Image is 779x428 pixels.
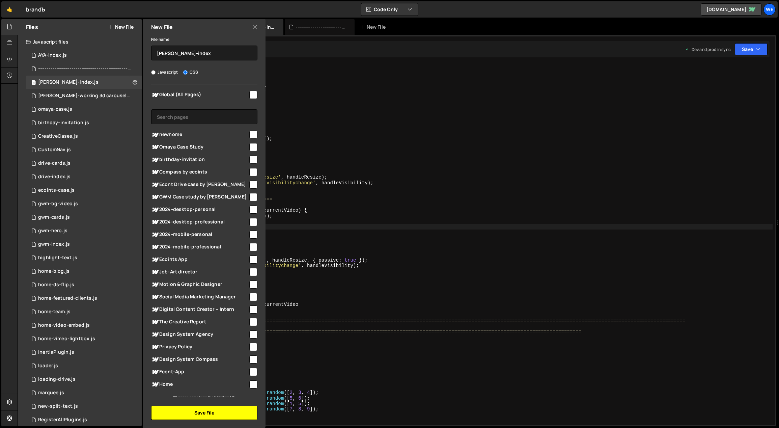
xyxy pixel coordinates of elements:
[26,386,142,400] div: 12095/29478.js
[38,174,71,180] div: drive-index.js
[151,368,248,376] span: Econt-App
[26,238,142,251] div: 12095/34818.js
[26,62,144,76] div: 12095/46699.js
[26,49,142,62] div: 12095/46698.js
[26,116,142,130] div: 12095/46212.js
[151,293,248,301] span: Social Media Marketing Manager
[38,228,67,234] div: gwm-hero.js
[151,243,248,251] span: 2024-mobile-professional
[38,66,131,72] div: ------------------------------------------------.js
[26,346,142,359] div: 12095/29323.js
[38,417,87,423] div: RegisterAllPlugins.js
[26,89,144,103] div: 12095/46873.js
[38,93,131,99] div: [PERSON_NAME]-working 3d carousel.js
[183,69,198,76] label: CSS
[38,268,69,274] div: home-blog.js
[108,24,134,30] button: New File
[26,332,142,346] div: 12095/38008.js
[151,231,248,239] span: 2024-mobile-personal
[26,292,142,305] div: 12095/38421.js
[38,106,72,112] div: omaya-case.js
[151,109,257,124] input: Search pages
[26,103,142,116] div: 12095/46345.js
[151,268,248,276] span: Job-Art director
[38,201,78,207] div: gwm-bg-video.js
[151,343,248,351] span: Privacy Policy
[38,349,74,355] div: InertiaPlugin.js
[151,156,248,164] span: birthday-invitation
[701,3,761,16] a: [DOMAIN_NAME]
[38,147,71,153] div: CustomNav.js
[151,193,248,201] span: GWM Case study by [PERSON_NAME]
[763,3,776,16] a: We
[735,43,768,55] button: Save
[151,380,248,389] span: Home
[151,181,248,189] span: Econt Drive case by [PERSON_NAME]
[26,278,142,292] div: 12095/37997.js
[360,24,388,30] div: New File
[38,336,95,342] div: home-vimeo-lightbox.js
[38,52,67,58] div: AYA-index.js
[151,318,248,326] span: The Creative Report
[38,363,58,369] div: loader.js
[26,143,142,157] div: 12095/31261.js
[38,295,97,301] div: home-featured-clients.js
[26,400,142,413] div: 12095/39580.js
[26,305,142,319] div: 12095/39251.js
[151,69,178,76] label: Javascript
[1,1,18,18] a: 🤙
[151,36,169,43] label: File name
[151,280,248,289] span: Motion & Graphic Designer
[151,131,248,139] span: newhome
[151,91,248,99] span: Global (All Pages)
[151,406,257,420] button: Save File
[38,241,70,247] div: gwm-index.js
[685,47,731,52] div: Dev and prod in sync
[26,76,142,89] div: 12095/46624.js
[38,390,64,396] div: marquee.js
[173,395,235,400] small: 22 pages come from the Webflow API
[26,130,142,143] div: 12095/31445.js
[361,3,418,16] button: Code Only
[151,206,248,214] span: 2024-desktop-personal
[151,218,248,226] span: 2024-desktop-professional
[151,330,248,339] span: Design System Agency
[32,80,36,86] span: 0
[151,23,173,31] h2: New File
[26,413,142,427] div: 12095/31221.js
[38,282,74,288] div: home-ds-flip.js
[151,46,257,60] input: Name
[26,359,142,373] div: 12095/31005.js
[18,35,142,49] div: Javascript files
[26,251,142,265] div: 12095/39583.js
[38,160,71,166] div: drive-cards.js
[151,168,248,176] span: Compass by ecoints
[26,197,142,211] div: 12095/33534.js
[26,5,45,14] div: brandЪ
[26,211,142,224] div: 12095/34673.js
[151,305,248,314] span: Digital Content Creator – Intern
[26,157,142,170] div: 12095/35235.js
[26,373,142,386] div: 12095/36196.js
[296,24,346,30] div: ------------------------------------------------.js
[38,79,99,85] div: [PERSON_NAME]-index.js
[38,255,77,261] div: highlight-text.js
[38,403,78,409] div: new-split-text.js
[26,23,38,31] h2: Files
[183,70,188,75] input: CSS
[38,322,90,328] div: home-video-embed.js
[151,143,248,151] span: Omaya Case Study
[26,224,142,238] div: 12095/34889.js
[38,376,76,382] div: loading-drive.js
[151,355,248,364] span: Design System Compass
[26,265,142,278] div: 12095/40244.js
[26,319,142,332] div: 12095/29427.js
[151,70,156,75] input: Javascript
[38,309,71,315] div: home-team.js
[26,184,142,197] div: 12095/39566.js
[38,133,78,139] div: CreativeCases.js
[38,120,89,126] div: birthday-invitation.js
[38,214,70,220] div: gwm-cards.js
[26,170,142,184] div: 12095/35237.js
